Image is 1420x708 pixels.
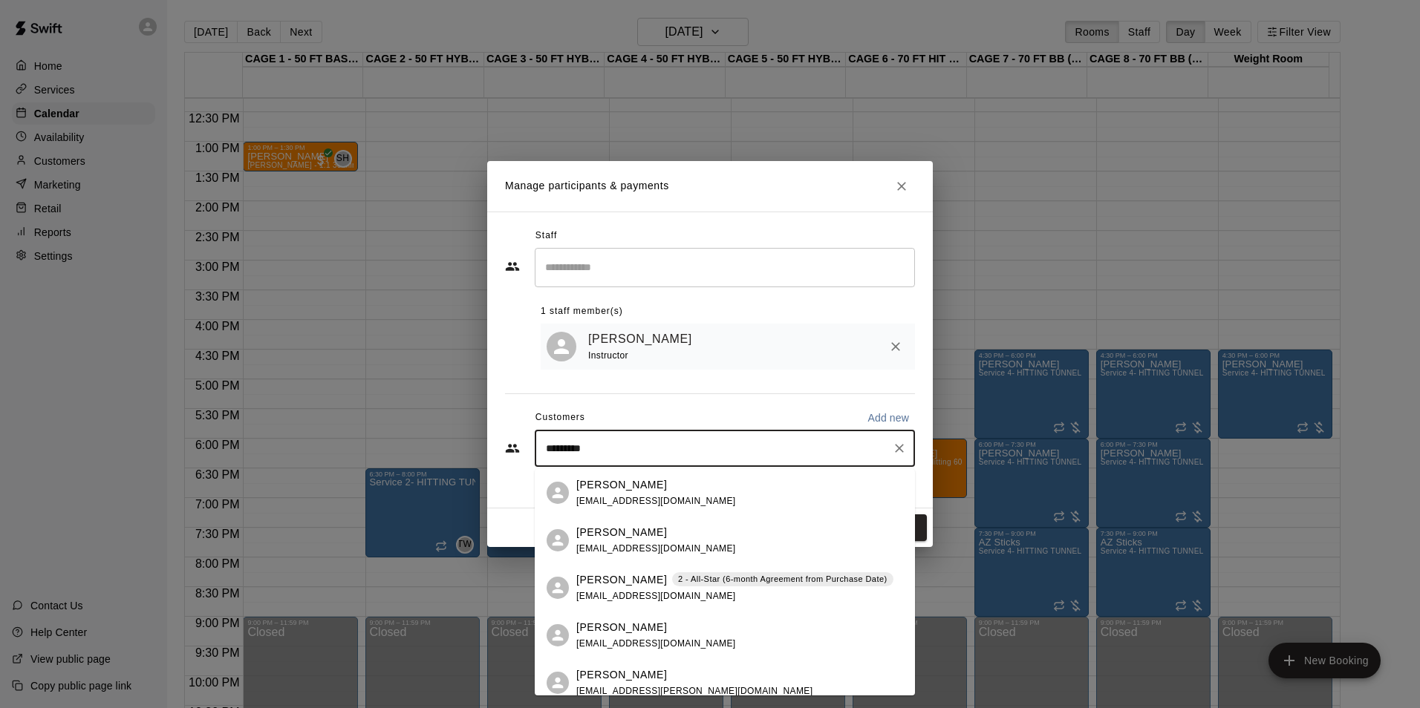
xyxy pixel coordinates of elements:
div: Cameron Moraga [547,672,569,694]
p: [PERSON_NAME] [576,477,667,493]
span: Customers [535,406,585,430]
p: [PERSON_NAME] [576,620,667,635]
div: Cameron Marshall [547,577,569,599]
div: Cameron Molloy [547,482,569,504]
span: [EMAIL_ADDRESS][DOMAIN_NAME] [576,496,736,506]
svg: Customers [505,441,520,456]
p: 2 - All-Star (6-month Agreement from Purchase Date) [678,573,887,586]
span: [EMAIL_ADDRESS][PERSON_NAME][DOMAIN_NAME] [576,686,812,696]
span: Staff [535,224,557,248]
p: Manage participants & payments [505,178,669,194]
div: Kevin Cameron [547,624,569,646]
div: Search staff [535,248,915,287]
p: [PERSON_NAME] [576,572,667,588]
button: Add new [862,406,915,430]
p: [PERSON_NAME] [576,525,667,540]
span: Instructor [588,350,628,361]
p: Add new [867,410,909,425]
button: Remove [882,333,909,360]
span: [EMAIL_ADDRESS][DOMAIN_NAME] [576,591,736,601]
button: Close [888,173,915,200]
a: [PERSON_NAME] [588,330,692,349]
button: Clear [889,438,910,459]
span: 1 staff member(s) [541,300,623,324]
div: Cameron Naylor [547,529,569,551]
div: John Havird [547,332,576,361]
span: [EMAIL_ADDRESS][DOMAIN_NAME] [576,638,736,649]
p: [PERSON_NAME] [576,667,667,683]
div: Start typing to search customers... [535,430,915,467]
span: [EMAIL_ADDRESS][DOMAIN_NAME] [576,543,736,554]
svg: Staff [505,259,520,274]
